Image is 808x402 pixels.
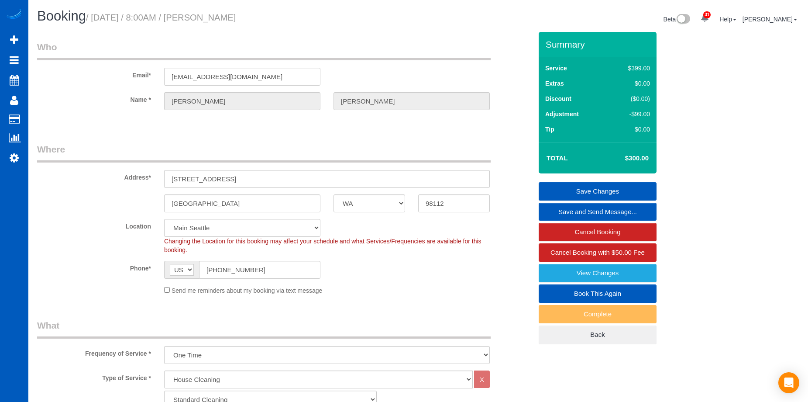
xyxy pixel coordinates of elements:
[334,92,490,110] input: Last Name*
[418,194,490,212] input: Zip Code*
[31,92,158,104] label: Name *
[37,41,491,60] legend: Who
[545,125,554,134] label: Tip
[545,94,571,103] label: Discount
[547,154,568,162] strong: Total
[550,249,645,256] span: Cancel Booking with $50.00 Fee
[676,14,690,25] img: New interface
[172,287,323,294] span: Send me reminders about my booking via text message
[743,16,797,23] a: [PERSON_NAME]
[546,39,652,49] h3: Summary
[609,94,650,103] div: ($0.00)
[539,243,657,262] a: Cancel Booking with $50.00 Fee
[539,284,657,303] a: Book This Again
[609,79,650,88] div: $0.00
[609,110,650,118] div: -$99.00
[539,182,657,201] a: Save Changes
[545,110,579,118] label: Adjustment
[599,155,649,162] h4: $300.00
[37,319,491,339] legend: What
[5,9,23,21] img: Automaid Logo
[164,194,320,212] input: City*
[539,223,657,241] a: Cancel Booking
[31,346,158,358] label: Frequency of Service *
[37,143,491,163] legend: Where
[539,264,657,282] a: View Changes
[31,219,158,231] label: Location
[31,371,158,382] label: Type of Service *
[609,125,650,134] div: $0.00
[703,11,711,18] span: 31
[164,238,481,253] span: Changing the Location for this booking may affect your schedule and what Services/Frequencies are...
[545,64,567,73] label: Service
[164,68,320,86] input: Email*
[31,170,158,182] label: Address*
[545,79,564,88] label: Extras
[86,13,236,22] small: / [DATE] / 8:00AM / [PERSON_NAME]
[609,64,650,73] div: $399.00
[164,92,320,110] input: First Name*
[539,326,657,344] a: Back
[539,203,657,221] a: Save and Send Message...
[664,16,691,23] a: Beta
[719,16,736,23] a: Help
[696,9,713,28] a: 31
[37,8,86,24] span: Booking
[199,261,320,279] input: Phone*
[31,68,158,80] label: Email*
[31,261,158,273] label: Phone*
[778,372,799,393] div: Open Intercom Messenger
